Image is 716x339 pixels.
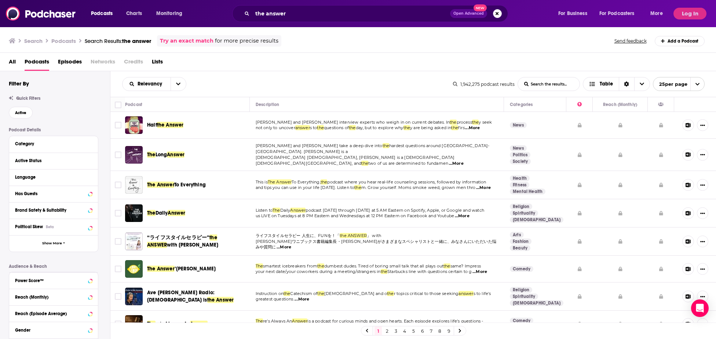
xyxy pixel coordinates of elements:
span: the [321,179,328,185]
img: The Daily Answer [125,204,143,222]
span: re's Always An [156,321,190,327]
a: 7 [427,327,435,335]
button: Show More Button [697,318,708,330]
a: 2 [383,327,391,335]
button: Gender [15,325,92,334]
span: Instruction on [256,291,284,296]
span: hardest questions around [GEOGRAPHIC_DATA]-[GEOGRAPHIC_DATA]. [PERSON_NAME] is a [256,143,490,154]
img: There's Always An Answer [125,315,143,333]
a: The AnswerTo Everything [147,181,206,189]
span: the [317,125,324,130]
span: Listen to [256,208,273,213]
button: Reach (Monthly) [15,292,92,301]
span: Relevancy [138,81,165,87]
img: Half the Answer [125,116,143,134]
div: Search podcasts, credits, & more... [239,5,515,22]
a: Podchaser - Follow, Share and Rate Podcasts [6,7,76,21]
span: Answer [292,318,307,324]
span: For Podcasters [599,8,635,19]
span: the [354,185,361,190]
span: The [147,152,156,158]
span: for more precise results [215,37,278,45]
a: News [510,145,527,151]
div: Categories [510,100,533,109]
a: 5 [410,327,417,335]
button: Log In [673,8,706,19]
span: [PERSON_NAME] and [PERSON_NAME] take a deep dive into [256,143,383,148]
span: Half [147,122,157,128]
span: [DEMOGRAPHIC_DATA] and o [324,291,387,296]
a: The Answer’[PERSON_NAME] [147,265,216,273]
span: questions of [324,125,349,130]
button: Send feedback [612,38,649,44]
span: two of us are determined to fundamen [368,161,448,166]
span: Answer [167,152,185,158]
button: Political SkewBeta [15,222,92,231]
span: ...More [472,269,487,275]
span: 」 with [367,233,381,238]
span: smartest icebreakers from [263,263,317,269]
div: Podcast [125,100,142,109]
span: Political Skew [15,224,43,229]
span: New [474,4,487,11]
span: is a podcast for curious minds and open hearts. Each episode explores life's questions - [307,318,483,324]
button: open menu [645,8,672,19]
div: Power Score™ [15,278,86,283]
span: Toggle select row [115,238,121,245]
span: with [PERSON_NAME] [167,242,218,248]
span: The [273,208,280,213]
a: “ライフスタイルセラピー” the ANSWER with 青柳有紀 [125,233,143,250]
span: Podcasts [25,56,49,71]
button: open menu [553,8,596,19]
span: Toggle select row [115,266,121,272]
span: the [450,120,457,125]
a: Comedy [510,266,533,272]
span: To Everything [174,182,206,188]
img: The Long Answer [125,146,143,164]
a: “ライフスタイルセラピー”the ANSWERwith [PERSON_NAME] [147,234,239,249]
a: The Answer To Everything [125,176,143,194]
button: Category [15,139,92,148]
a: Ave [PERSON_NAME] Radio: [DEMOGRAPHIC_DATA] isthe Answer [147,289,239,304]
img: The Answer’s a Lemon [125,260,143,278]
a: Add a Podcast [655,36,705,46]
button: Choose View [583,77,650,91]
span: [PERSON_NAME]ワニブックス書籍編集長・[PERSON_NAME]がさまざまなスペシャリストと一緒に、みなさんにいただいた悩みや質問に [256,239,496,250]
span: [DEMOGRAPHIC_DATA] [DEMOGRAPHIC_DATA], [PERSON_NAME] is a [DEMOGRAPHIC_DATA] [DEMOGRAPHIC_DATA][G... [256,155,455,166]
a: Fashion [510,238,531,244]
button: Open AdvancedNew [450,9,487,18]
div: Active Status [15,158,87,163]
span: Charts [126,8,142,19]
a: Charts [121,8,146,19]
div: Reach (Episode Average) [15,311,86,316]
div: Description [256,100,279,109]
img: Ave Maria Radio: Christ is the Answer [125,288,143,305]
button: Show More Button [697,119,708,131]
span: day, but to explore why [356,125,403,130]
span: greatest questions. [256,296,294,302]
span: The Answer [147,266,175,272]
span: Networks [91,56,115,71]
span: s to life's [474,291,491,296]
a: 1 [375,327,382,335]
a: Beauty [510,245,530,251]
h2: Choose List sort [122,77,186,91]
span: podcast [DATE] through [DATE] at 5 AM Eastern on Spotify, Apple, or Google and watch [306,208,484,213]
div: Has Guests [658,100,664,109]
a: Comedy [510,318,533,324]
span: the [451,125,458,130]
a: Fitness [510,182,529,188]
span: The [256,318,263,324]
a: Mental Health [510,189,545,194]
a: 9 [445,327,452,335]
button: open menu [86,8,122,19]
span: Toggle select row [115,293,121,300]
span: us LIVE on Tuesdays at 8 PM Eastern and Wednesdays at 12 PM Eastern on Facebook and Youtube [256,213,454,218]
span: [PERSON_NAME] and [PERSON_NAME] interview experts who weigh in on current debates. In [256,120,450,125]
span: the [361,161,368,166]
button: Show More Button [697,207,708,219]
span: y are being asked in [410,125,451,130]
span: the [381,269,388,274]
span: Starbucks line with questions certain to g [387,269,472,274]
